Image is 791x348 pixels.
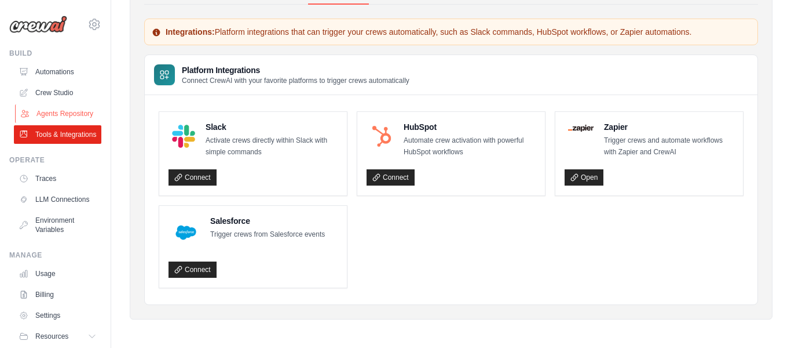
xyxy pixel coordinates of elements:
p: Trigger crews and automate workflows with Zapier and CrewAI [604,135,734,158]
h4: Zapier [604,121,734,133]
p: Activate crews directly within Slack with simple commands [206,135,338,158]
p: Platform integrations that can trigger your crews automatically, such as Slack commands, HubSpot ... [152,26,750,38]
span: Resources [35,332,68,341]
h4: Slack [206,121,338,133]
a: Automations [14,63,101,81]
a: Environment Variables [14,211,101,239]
h4: Salesforce [210,215,325,227]
div: Build [9,49,101,58]
a: Open [565,169,603,186]
a: Connect [169,169,217,186]
a: Crew Studio [14,84,101,102]
h3: Platform Integrations [182,64,409,76]
a: LLM Connections [14,190,101,209]
a: Usage [14,264,101,283]
img: Slack Logo [172,125,195,148]
a: Settings [14,306,101,325]
img: Logo [9,16,67,33]
a: Agents Repository [15,104,102,123]
div: Manage [9,251,101,260]
p: Connect CrewAI with your favorite platforms to trigger crews automatically [182,76,409,85]
h4: HubSpot [404,121,536,133]
img: HubSpot Logo [370,125,393,148]
a: Tools & Integrations [14,125,101,144]
div: Operate [9,155,101,165]
img: Salesforce Logo [172,219,200,246]
button: Resources [14,327,101,346]
strong: Integrations: [166,27,215,37]
a: Billing [14,285,101,304]
p: Automate crew activation with powerful HubSpot workflows [404,135,536,158]
p: Trigger crews from Salesforce events [210,229,325,241]
a: Traces [14,169,101,188]
img: Zapier Logo [568,125,594,132]
a: Connect [169,262,217,278]
a: Connect [367,169,415,186]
